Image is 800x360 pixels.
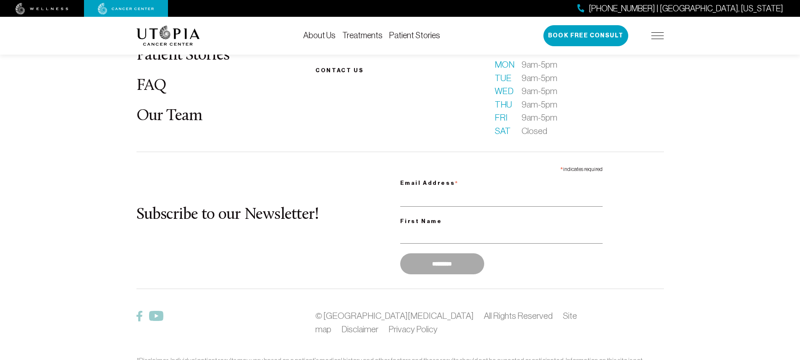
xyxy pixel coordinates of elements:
span: Contact us [315,67,364,74]
a: Patient Stories [136,47,230,64]
span: Thu [495,98,511,111]
a: Disclaimer [341,324,378,334]
label: First Name [400,216,603,226]
span: Fri [495,111,511,124]
a: © [GEOGRAPHIC_DATA][MEDICAL_DATA] [315,311,473,321]
span: 9am-5pm [522,58,557,71]
a: About Us [303,31,336,40]
span: Sat [495,124,511,138]
span: Wed [495,84,511,98]
img: wellness [16,3,68,15]
a: FAQ [136,78,167,94]
span: Mon [495,58,511,71]
a: Patient Stories [389,31,440,40]
img: Twitter [149,311,163,321]
a: Our Team [136,108,202,124]
span: All Rights Reserved [484,311,553,321]
span: Closed [522,124,547,138]
span: Tue [495,71,511,85]
button: Book Free Consult [543,25,628,46]
div: indicates required [400,162,603,174]
h2: Subscribe to our Newsletter! [136,206,400,224]
img: Facebook [136,311,142,321]
a: Treatments [342,31,383,40]
img: cancer center [98,3,154,15]
img: logo [136,26,200,46]
span: 9am-5pm [522,84,557,98]
a: Site map [315,311,577,334]
span: 9am-5pm [522,111,557,124]
img: icon-hamburger [651,32,664,39]
label: Email Address [400,174,603,189]
span: 9am-5pm [522,71,557,85]
span: 9am-5pm [522,98,557,111]
a: Privacy Policy [388,324,438,334]
span: [PHONE_NUMBER] | [GEOGRAPHIC_DATA], [US_STATE] [589,3,783,15]
a: [PHONE_NUMBER] | [GEOGRAPHIC_DATA], [US_STATE] [577,3,783,15]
